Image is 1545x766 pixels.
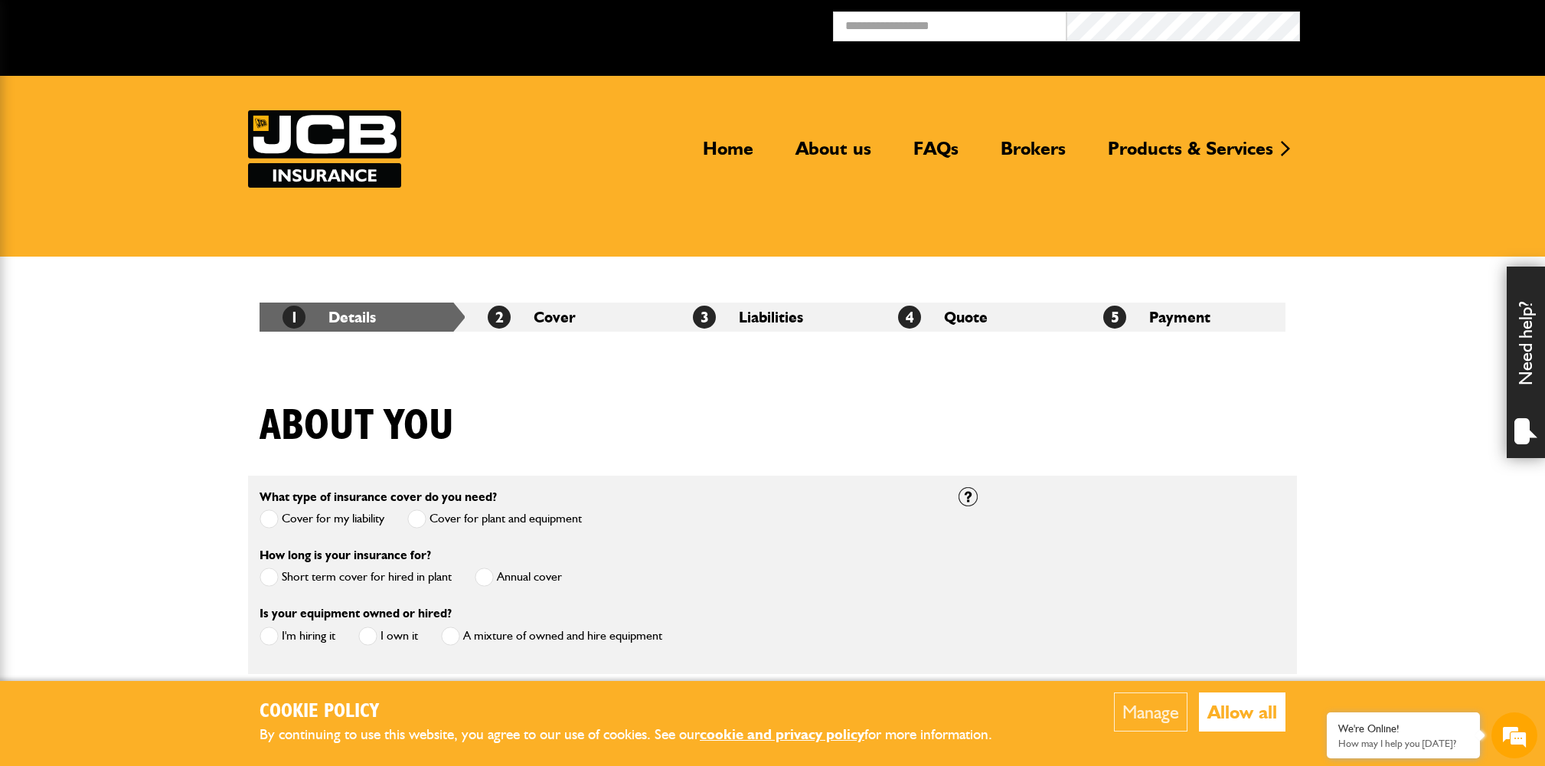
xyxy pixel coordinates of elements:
[875,303,1080,332] li: Quote
[248,110,401,188] a: JCB Insurance Services
[1080,303,1285,332] li: Payment
[488,306,511,329] span: 2
[260,607,452,620] label: Is your equipment owned or hired?
[784,137,883,172] a: About us
[358,627,418,646] label: I own it
[989,137,1077,172] a: Brokers
[1096,137,1285,172] a: Products & Services
[1300,11,1534,35] button: Broker Login
[475,568,562,587] label: Annual cover
[465,303,670,332] li: Cover
[260,491,497,503] label: What type of insurance cover do you need?
[1507,267,1545,458] div: Need help?
[260,627,335,646] label: I'm hiring it
[1338,738,1468,749] p: How may I help you today?
[693,306,716,329] span: 3
[700,725,864,743] a: cookie and privacy policy
[1103,306,1126,329] span: 5
[283,306,305,329] span: 1
[260,401,454,452] h1: About you
[407,509,582,529] label: Cover for plant and equipment
[898,306,921,329] span: 4
[260,700,1017,724] h2: Cookie Policy
[260,568,452,587] label: Short term cover for hired in plant
[1114,692,1187,732] button: Manage
[691,137,765,172] a: Home
[902,137,970,172] a: FAQs
[248,110,401,188] img: JCB Insurance Services logo
[260,509,384,529] label: Cover for my liability
[260,723,1017,747] p: By continuing to use this website, you agree to our use of cookies. See our for more information.
[1338,722,1468,735] div: We're Online!
[260,549,431,561] label: How long is your insurance for?
[441,627,662,646] label: A mixture of owned and hire equipment
[670,303,875,332] li: Liabilities
[1199,692,1285,732] button: Allow all
[260,303,465,332] li: Details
